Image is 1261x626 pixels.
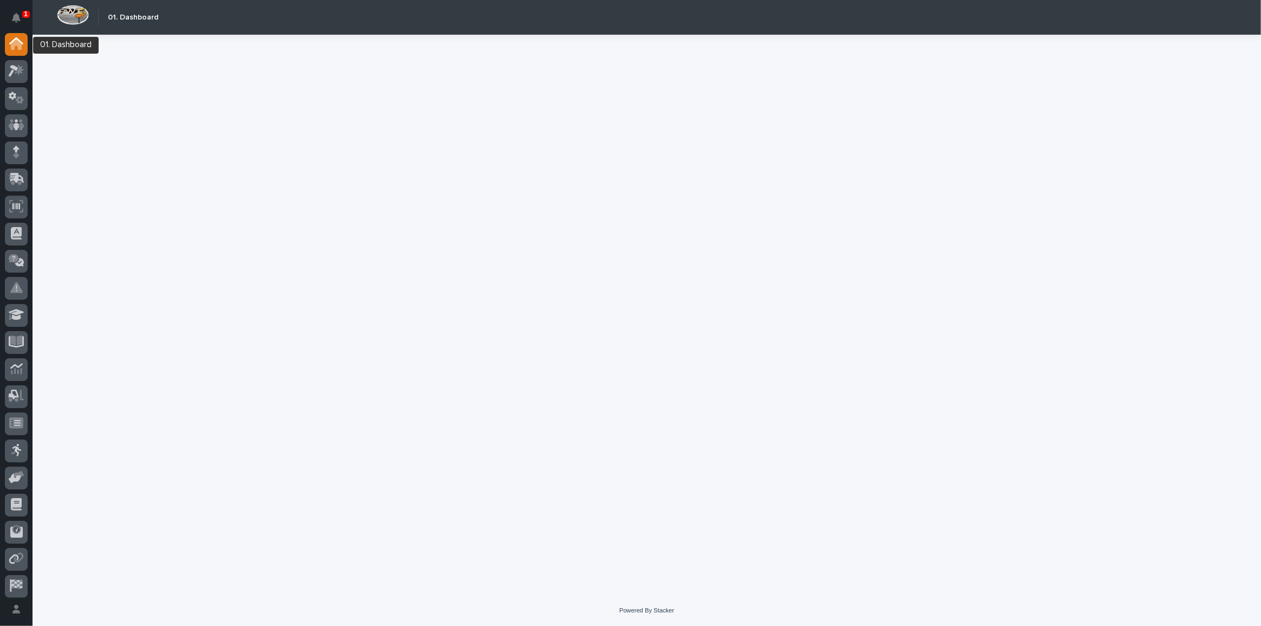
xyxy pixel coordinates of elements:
img: Workspace Logo [57,5,89,25]
a: Powered By Stacker [619,607,674,614]
button: Notifications [5,7,28,29]
div: Notifications1 [14,13,28,30]
p: 1 [24,10,28,18]
h2: 01. Dashboard [108,13,158,22]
